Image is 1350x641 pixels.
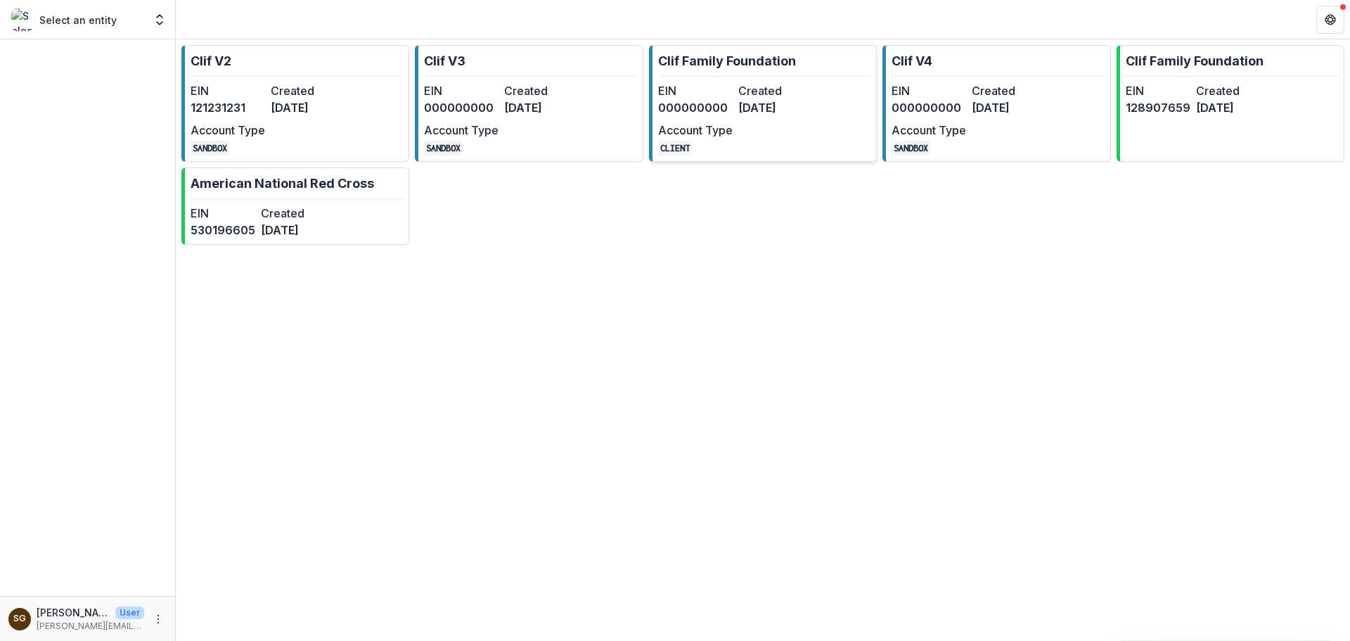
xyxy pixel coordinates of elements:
p: Select an entity [39,13,117,27]
code: SANDBOX [424,141,463,156]
p: American National Red Cross [191,174,374,193]
a: Clif V2EIN121231231Created[DATE]Account TypeSANDBOX [181,45,409,162]
p: Clif V4 [892,51,932,70]
p: [PERSON_NAME][EMAIL_ADDRESS][DOMAIN_NAME] [37,620,144,633]
dt: EIN [191,82,265,99]
a: American National Red CrossEIN530196605Created[DATE] [181,167,409,245]
dd: 000000000 [658,99,733,116]
dt: Account Type [191,122,265,139]
dt: Account Type [658,122,733,139]
dt: Created [738,82,813,99]
dd: [DATE] [738,99,813,116]
dt: Created [261,205,326,222]
button: More [150,611,167,628]
code: SANDBOX [892,141,930,156]
dt: Account Type [892,122,966,139]
a: Clif Family FoundationEIN000000000Created[DATE]Account TypeCLIENT [649,45,877,162]
dt: Created [504,82,579,99]
dd: 121231231 [191,99,265,116]
p: Clif V3 [424,51,465,70]
button: Open entity switcher [150,6,169,34]
p: [PERSON_NAME] [37,605,110,620]
button: Get Help [1316,6,1344,34]
a: Clif V3EIN000000000Created[DATE]Account TypeSANDBOX [415,45,643,162]
dt: Created [271,82,345,99]
dd: [DATE] [504,99,579,116]
dd: [DATE] [1196,99,1261,116]
div: Sarah Grady [13,614,26,623]
dd: 000000000 [424,99,499,116]
p: Clif Family Foundation [658,51,796,70]
code: CLIENT [658,141,692,156]
dd: [DATE] [271,99,345,116]
img: Select an entity [11,8,34,31]
dd: [DATE] [261,222,326,239]
p: Clif V2 [191,51,231,70]
dt: Account Type [424,122,499,139]
p: User [115,607,144,619]
dd: 128907659 [1126,99,1190,116]
p: Clif Family Foundation [1126,51,1264,70]
dt: EIN [892,82,966,99]
dt: EIN [658,82,733,99]
code: SANDBOX [191,141,229,156]
dd: [DATE] [972,99,1046,116]
dd: 000000000 [892,99,966,116]
dt: EIN [191,205,255,222]
dd: 530196605 [191,222,255,239]
a: Clif Family FoundationEIN128907659Created[DATE] [1117,45,1344,162]
dt: Created [972,82,1046,99]
dt: EIN [424,82,499,99]
dt: Created [1196,82,1261,99]
dt: EIN [1126,82,1190,99]
a: Clif V4EIN000000000Created[DATE]Account TypeSANDBOX [882,45,1110,162]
